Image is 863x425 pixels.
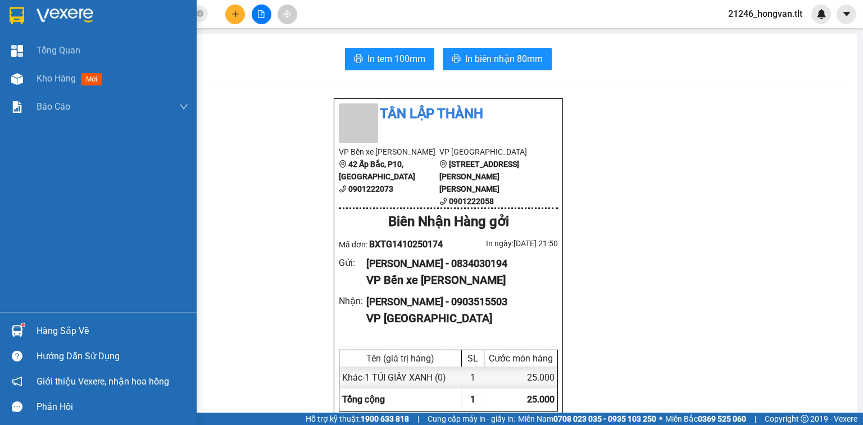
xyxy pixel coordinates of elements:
[37,374,169,388] span: Giới thiệu Vexere, nhận hoa hồng
[179,102,188,111] span: down
[339,146,439,158] li: VP Bến xe [PERSON_NAME]
[366,272,549,289] div: VP Bến xe [PERSON_NAME]
[449,197,494,206] b: 0901222058
[342,353,458,364] div: Tên (giá trị hàng)
[366,256,549,272] div: [PERSON_NAME] - 0834030194
[462,367,484,388] div: 1
[339,294,366,308] div: Nhận :
[12,376,22,387] span: notification
[837,4,856,24] button: caret-down
[339,237,448,251] div: Mã đơn:
[342,372,446,383] span: Khác - 1 TÚI GIẤY XANH (0)
[484,367,557,388] div: 25.000
[816,9,826,19] img: icon-new-feature
[665,413,746,425] span: Miền Bắc
[283,10,291,18] span: aim
[755,413,756,425] span: |
[366,310,549,327] div: VP [GEOGRAPHIC_DATA]
[37,348,188,365] div: Hướng dẫn sử dụng
[448,237,558,250] div: In ngày: [DATE] 21:50
[257,10,265,18] span: file-add
[278,4,297,24] button: aim
[361,414,409,423] strong: 1900 633 818
[417,413,419,425] span: |
[719,7,811,21] span: 21246_hongvan.tlt
[470,394,475,405] span: 1
[37,43,80,57] span: Tổng Quan
[452,54,461,65] span: printer
[10,7,24,24] img: logo-vxr
[12,401,22,412] span: message
[339,211,558,233] div: Biên Nhận Hàng gởi
[439,160,447,168] span: environment
[37,323,188,340] div: Hàng sắp về
[465,353,481,364] div: SL
[339,160,415,181] b: 42 Ấp Bắc, P10, [GEOGRAPHIC_DATA]
[21,323,25,327] sup: 1
[225,4,245,24] button: plus
[339,256,366,270] div: Gửi :
[11,73,23,85] img: warehouse-icon
[81,73,102,85] span: mới
[11,45,23,57] img: dashboard-icon
[439,146,540,158] li: VP [GEOGRAPHIC_DATA]
[698,414,746,423] strong: 0369 525 060
[553,414,656,423] strong: 0708 023 035 - 0935 103 250
[367,52,425,66] span: In tem 100mm
[439,160,519,193] b: [STREET_ADDRESS][PERSON_NAME][PERSON_NAME]
[231,10,239,18] span: plus
[369,239,443,250] span: BXTG1410250174
[197,9,203,20] span: close-circle
[11,325,23,337] img: warehouse-icon
[527,394,555,405] span: 25.000
[37,399,188,415] div: Phản hồi
[252,4,271,24] button: file-add
[339,185,347,193] span: phone
[659,417,662,421] span: ⚪️
[306,413,409,425] span: Hỗ trợ kỹ thuật:
[354,54,363,65] span: printer
[518,413,656,425] span: Miền Nam
[465,52,543,66] span: In biên nhận 80mm
[342,394,385,405] span: Tổng cộng
[443,48,552,70] button: printerIn biên nhận 80mm
[37,100,70,114] span: Báo cáo
[348,184,393,193] b: 0901222073
[11,101,23,113] img: solution-icon
[339,103,558,125] li: Tân Lập Thành
[345,48,434,70] button: printerIn tem 100mm
[801,415,809,423] span: copyright
[37,73,76,84] span: Kho hàng
[339,160,347,168] span: environment
[487,353,555,364] div: Cước món hàng
[12,351,22,361] span: question-circle
[439,197,447,205] span: phone
[197,10,203,17] span: close-circle
[428,413,515,425] span: Cung cấp máy in - giấy in:
[842,9,852,19] span: caret-down
[366,294,549,310] div: [PERSON_NAME] - 0903515503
